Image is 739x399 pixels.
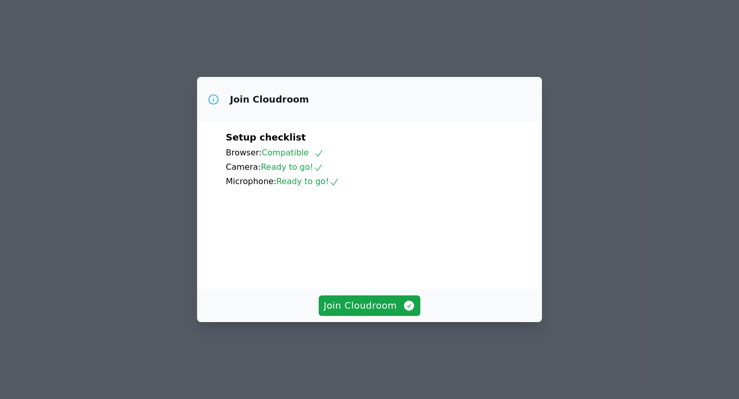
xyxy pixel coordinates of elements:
span: Compatible [262,148,324,157]
span: Microphone: [226,176,277,186]
h3: Join Cloudroom [230,93,309,106]
span: Ready to go! [277,176,339,186]
span: Camera: [226,162,261,172]
span: Ready to go! [261,162,323,172]
span: Browser: [226,148,262,157]
span: Join Cloudroom [324,298,416,313]
span: Setup checklist [226,132,306,143]
button: Join Cloudroom [319,295,421,316]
